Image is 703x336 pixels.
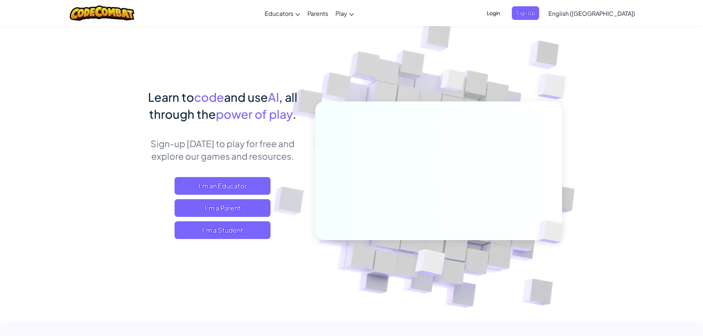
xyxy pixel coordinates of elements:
[293,107,296,121] span: .
[545,3,639,23] a: English ([GEOGRAPHIC_DATA])
[548,10,635,17] span: English ([GEOGRAPHIC_DATA])
[397,233,463,295] img: Overlap cubes
[261,3,304,23] a: Educators
[335,10,347,17] span: Play
[148,90,194,104] span: Learn to
[175,221,270,239] button: I'm a Student
[512,6,539,20] button: Sign Up
[482,6,504,20] button: Login
[216,107,293,121] span: power of play
[427,55,480,110] img: Overlap cubes
[265,10,293,17] span: Educators
[224,90,268,104] span: and use
[194,90,224,104] span: code
[523,55,586,118] img: Overlap cubes
[175,199,270,217] a: I'm a Parent
[268,90,279,104] span: AI
[141,137,304,162] p: Sign-up [DATE] to play for free and explore our games and resources.
[304,3,332,23] a: Parents
[332,3,358,23] a: Play
[70,6,134,21] img: CodeCombat logo
[175,177,270,195] a: I'm an Educator
[525,205,581,259] img: Overlap cubes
